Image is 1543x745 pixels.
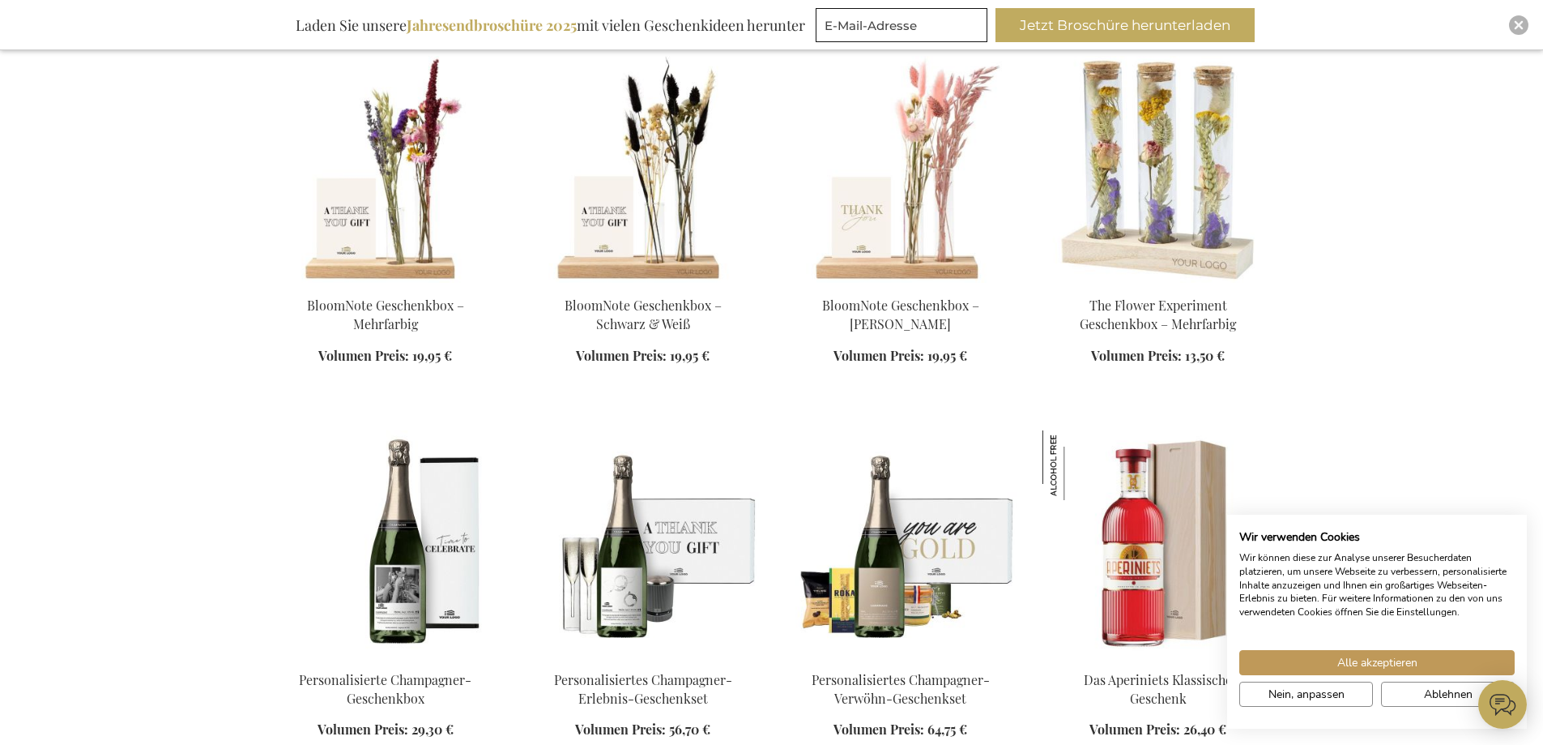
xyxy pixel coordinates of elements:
[527,651,759,666] a: Personalisiertes Champagner-Erlebnis-Geschenkset
[318,347,452,366] a: Volumen Preis: 19,95 €
[1381,682,1515,707] button: Alle verweigern cookies
[785,430,1017,657] img: Personalisiertes Champagner-Verwöhn-Geschenkset
[1183,721,1226,738] span: 26,40 €
[411,721,454,738] span: 29,30 €
[1084,671,1232,707] a: Das Aperiniets Klassische Geschenk
[785,276,1017,292] a: BloomNote Gift Box - Pink Blush
[833,347,967,366] a: Volumen Preis: 19,95 €
[927,721,967,738] span: 64,75 €
[307,297,464,332] a: BloomNote Geschenkbox – Mehrfarbig
[1239,682,1373,707] button: cookie Einstellungen anpassen
[575,721,666,738] span: Volumen Preis:
[1089,721,1226,739] a: Volumen Preis: 26,40 €
[270,651,501,666] a: Personalisierte Champagner-Geschenkbox
[1080,297,1236,332] a: The Flower Experiment Geschenkbox – Mehrfarbig
[554,671,732,707] a: Personalisiertes Champagner-Erlebnis-Geschenkset
[1089,721,1180,738] span: Volumen Preis:
[833,347,924,364] span: Volumen Preis:
[270,276,501,292] a: BloomNote Gift Box - Multicolor
[1509,15,1528,35] div: Close
[833,721,967,739] a: Volumen Preis: 64,75 €
[1185,347,1225,364] span: 13,50 €
[1239,551,1515,619] p: Wir können diese zur Analyse unserer Besucherdaten platzieren, um unsere Webseite zu verbessern, ...
[575,721,710,739] a: Volumen Preis: 56,70 €
[927,347,967,364] span: 19,95 €
[1514,20,1524,30] img: Close
[785,56,1017,283] img: BloomNote Gift Box - Pink Blush
[1337,654,1417,671] span: Alle akzeptieren
[833,721,924,738] span: Volumen Preis:
[270,430,501,657] img: Personalisierte Champagner-Geschenkbox
[270,56,501,283] img: BloomNote Gift Box - Multicolor
[1239,530,1515,545] h2: Wir verwenden Cookies
[1042,56,1274,283] img: The Flower Experiment Gift Box - Multi
[412,347,452,364] span: 19,95 €
[816,8,987,42] input: E-Mail-Adresse
[407,15,577,35] b: Jahresendbroschüre 2025
[1042,430,1274,657] img: Das Aperiniets Klassische Geschenk
[1091,347,1225,366] a: Volumen Preis: 13,50 €
[669,721,710,738] span: 56,70 €
[318,721,408,738] span: Volumen Preis:
[527,56,759,283] img: BloomNote Geschenkbox – Schwarz & Weiß
[1239,650,1515,675] button: Akzeptieren Sie alle cookies
[822,297,979,332] a: BloomNote Geschenkbox – [PERSON_NAME]
[1042,276,1274,292] a: The Flower Experiment Gift Box - Multi
[812,671,990,707] a: Personalisiertes Champagner-Verwöhn-Geschenkset
[288,8,812,42] div: Laden Sie unsere mit vielen Geschenkideen herunter
[299,671,471,707] a: Personalisierte Champagner-Geschenkbox
[318,347,409,364] span: Volumen Preis:
[785,651,1017,666] a: Personalisiertes Champagner-Verwöhn-Geschenkset
[1268,686,1345,703] span: Nein, anpassen
[995,8,1255,42] button: Jetzt Broschüre herunterladen
[1042,430,1112,500] img: Das Aperiniets Klassische Geschenk
[1478,680,1527,729] iframe: belco-activator-frame
[1091,347,1182,364] span: Volumen Preis:
[1042,651,1274,666] a: Das Aperiniets Klassische Geschenk Das Aperiniets Klassische Geschenk
[1424,686,1473,703] span: Ablehnen
[816,8,992,47] form: marketing offers and promotions
[318,721,454,739] a: Volumen Preis: 29,30 €
[527,430,759,657] img: Personalisiertes Champagner-Erlebnis-Geschenkset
